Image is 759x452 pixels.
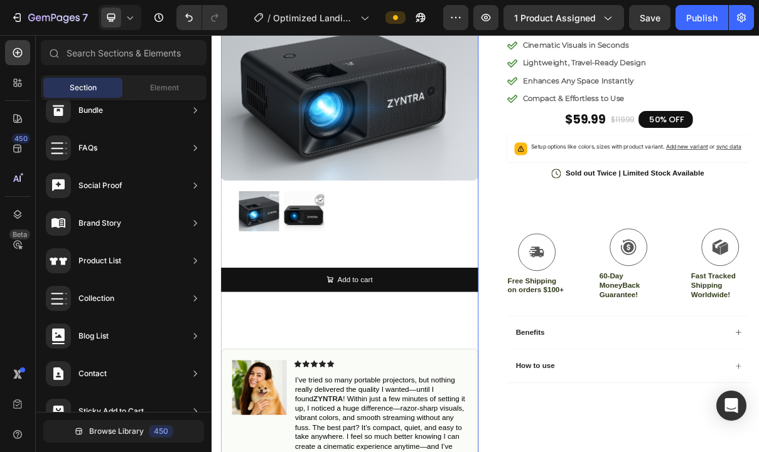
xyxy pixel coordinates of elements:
div: Publish [686,11,718,24]
div: $59.99 [485,105,544,129]
span: Save [640,13,660,23]
div: Sticky Add to Cart [78,405,144,418]
p: 60-Day MoneyBack Guarantee! [534,325,613,364]
div: OFF [628,107,652,125]
div: Bundle [78,104,103,117]
span: Add new variant [625,149,683,159]
div: Social Proof [78,179,122,192]
p: Setup options like colors, sizes with product variant. [439,148,729,160]
span: Optimized Landing Page Template [273,11,355,24]
span: Element [150,82,179,93]
button: 1 product assigned [503,5,624,30]
p: Sold out Twice | Limited Stock Available [487,184,678,197]
div: Undo/Redo [176,5,227,30]
div: Open Intercom Messenger [716,391,746,421]
div: Brand Story [78,217,121,229]
span: Section [70,82,97,93]
p: Fast Tracked Shipping Worldwide! [660,325,740,364]
button: Add to cart [406,206,741,246]
div: Contact [78,367,107,380]
div: 450 [12,134,30,144]
button: Save [629,5,670,30]
input: Search Sections & Elements [41,40,207,65]
div: Add to cart [540,218,607,234]
div: Blog List [78,330,109,342]
iframe: Design area [212,35,759,452]
div: 450 [149,425,173,438]
span: / [267,11,271,24]
p: Enhances Any Space Instantly [428,56,598,71]
p: Cinematic Visuals in Seconds [428,7,598,22]
button: Publish [676,5,728,30]
span: or [683,149,729,159]
div: FAQs [78,142,97,154]
div: $119.99 [549,107,583,128]
p: Free Shipping on orders $100+ [407,332,487,359]
p: 7 [82,10,88,25]
span: Browse Library [89,426,144,437]
div: Product List [78,255,121,267]
p: Benefits [419,403,458,416]
p: Lightweight, Travel-Ready Design [428,31,598,46]
button: Browse Library450 [43,420,204,443]
div: Collection [78,292,114,305]
div: Beta [9,229,30,239]
button: 7 [5,5,94,30]
div: 50% [601,107,628,124]
strong: Compact & Effortless to Use [428,81,568,93]
span: sync data [694,149,729,159]
span: 1 product assigned [514,11,596,24]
